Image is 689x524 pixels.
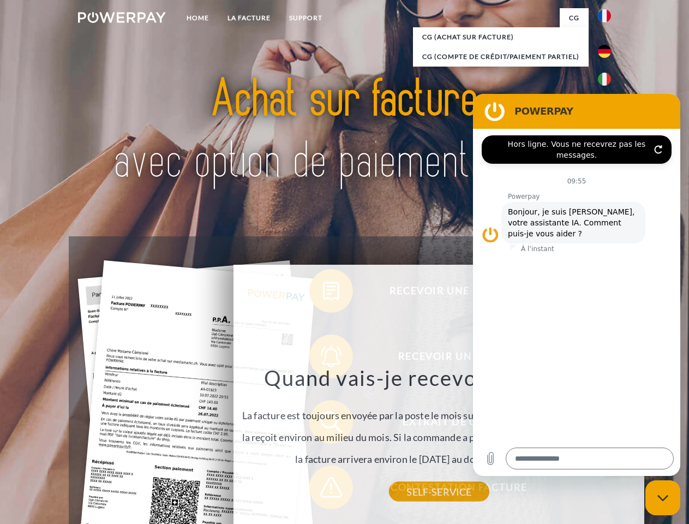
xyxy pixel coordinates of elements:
h3: Quand vais-je recevoir ma facture? [240,365,638,391]
a: Home [177,8,218,28]
a: CG (achat sur facture) [413,27,589,47]
iframe: Bouton de lancement de la fenêtre de messagerie, conversation en cours [645,480,680,515]
img: logo-powerpay-white.svg [78,12,166,23]
img: it [598,73,611,86]
a: SELF-SERVICE [389,482,489,502]
a: CG (Compte de crédit/paiement partiel) [413,47,589,67]
a: CG [560,8,589,28]
img: fr [598,9,611,22]
div: La facture est toujours envoyée par la poste le mois suivant la commande. Le consommateur la reço... [240,365,638,492]
iframe: Fenêtre de messagerie [473,94,680,476]
img: title-powerpay_fr.svg [104,52,585,209]
a: LA FACTURE [218,8,280,28]
img: de [598,45,611,58]
a: Support [280,8,332,28]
